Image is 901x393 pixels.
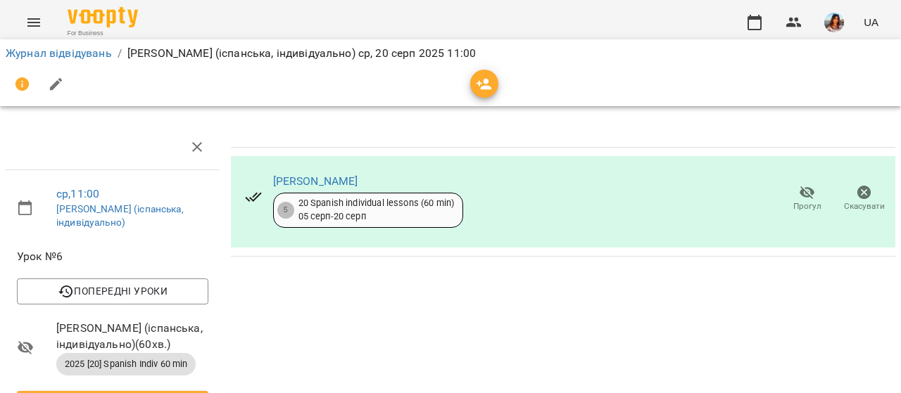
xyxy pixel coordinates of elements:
p: [PERSON_NAME] (іспанська, індивідуально) ср, 20 серп 2025 11:00 [127,45,476,62]
span: UA [864,15,878,30]
span: [PERSON_NAME] (іспанська, індивідуально) ( 60 хв. ) [56,320,208,353]
div: 5 [277,202,294,219]
img: f52eb29bec7ed251b61d9497b14fac82.jpg [824,13,844,32]
a: [PERSON_NAME] [273,174,358,188]
span: Урок №6 [17,248,208,265]
a: [PERSON_NAME] (іспанська, індивідуально) [56,203,184,228]
span: For Business [68,29,138,38]
button: Menu [17,6,51,39]
button: Попередні уроки [17,278,208,304]
button: UA [858,9,884,35]
span: Прогул [793,200,821,212]
li: / [118,45,122,62]
button: Прогул [779,179,836,219]
nav: breadcrumb [6,45,895,62]
div: 20 Spanish individual lessons (60 min) 05 серп - 20 серп [298,197,455,223]
span: Попередні уроки [28,283,197,299]
a: Журнал відвідувань [6,46,112,60]
img: Voopty Logo [68,7,138,27]
button: Скасувати [836,179,893,219]
span: Скасувати [844,200,885,212]
span: 2025 [20] Spanish Indiv 60 min [56,358,196,371]
a: ср , 11:00 [56,187,99,200]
